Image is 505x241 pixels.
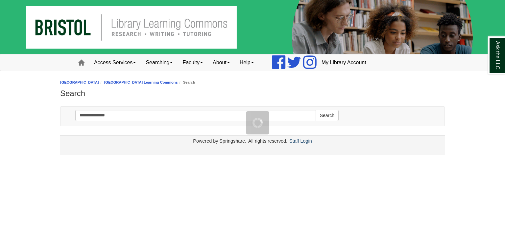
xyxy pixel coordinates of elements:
[317,54,371,71] a: My Library Account
[104,80,178,84] a: [GEOGRAPHIC_DATA] Learning Commons
[178,54,208,71] a: Faculty
[252,118,263,128] img: Working...
[60,80,99,84] a: [GEOGRAPHIC_DATA]
[289,138,312,144] a: Staff Login
[89,54,141,71] a: Access Services
[60,79,445,86] nav: breadcrumb
[247,138,288,144] div: All rights reserved.
[178,79,195,86] li: Search
[235,54,259,71] a: Help
[208,54,235,71] a: About
[141,54,178,71] a: Searching
[192,138,247,144] div: Powered by Springshare.
[60,89,445,98] h1: Search
[316,110,339,121] button: Search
